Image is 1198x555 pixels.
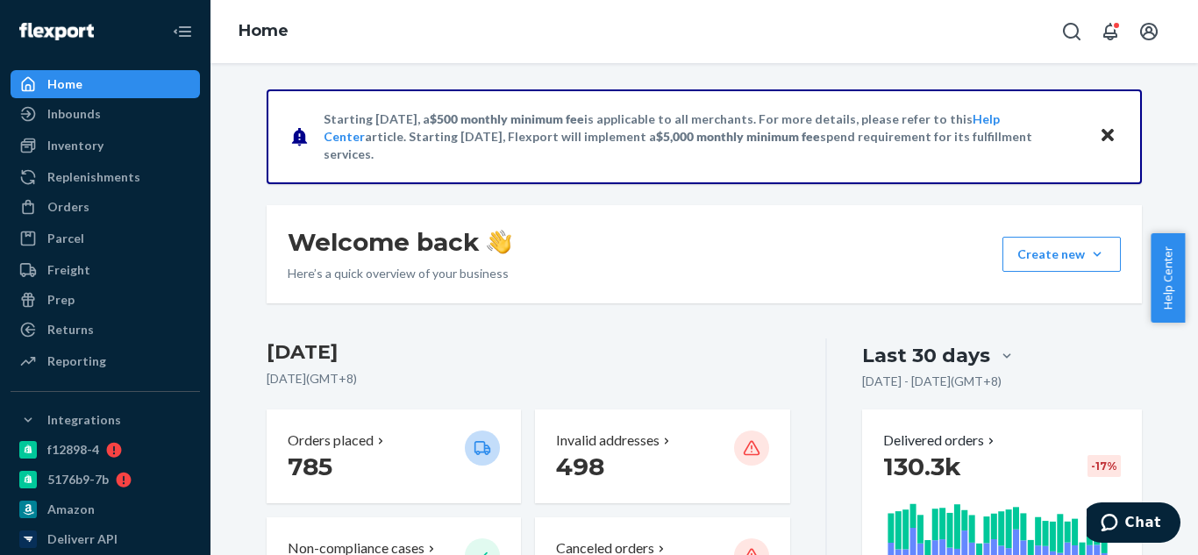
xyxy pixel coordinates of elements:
[47,441,99,459] div: f12898-4
[47,411,121,429] div: Integrations
[862,342,990,369] div: Last 30 days
[324,110,1082,163] p: Starting [DATE], a is applicable to all merchants. For more details, please refer to this article...
[11,256,200,284] a: Freight
[1087,502,1180,546] iframe: Opens a widget where you can chat to one of our agents
[267,409,521,503] button: Orders placed 785
[11,224,200,253] a: Parcel
[862,373,1002,390] p: [DATE] - [DATE] ( GMT+8 )
[11,466,200,494] a: 5176b9-7b
[430,111,584,126] span: $500 monthly minimum fee
[1087,455,1121,477] div: -17 %
[1002,237,1121,272] button: Create new
[11,347,200,375] a: Reporting
[239,21,289,40] a: Home
[47,530,118,548] div: Deliverr API
[11,70,200,98] a: Home
[267,370,790,388] p: [DATE] ( GMT+8 )
[11,132,200,160] a: Inventory
[11,286,200,314] a: Prep
[47,501,95,518] div: Amazon
[1093,14,1128,49] button: Open notifications
[47,291,75,309] div: Prep
[1096,124,1119,149] button: Close
[11,100,200,128] a: Inbounds
[487,230,511,254] img: hand-wave emoji
[225,6,303,57] ol: breadcrumbs
[883,452,961,481] span: 130.3k
[11,436,200,464] a: f12898-4
[288,430,374,451] p: Orders placed
[11,316,200,344] a: Returns
[47,261,90,279] div: Freight
[288,265,511,282] p: Here’s a quick overview of your business
[883,430,998,451] button: Delivered orders
[47,230,84,247] div: Parcel
[288,226,511,258] h1: Welcome back
[1054,14,1089,49] button: Open Search Box
[556,452,604,481] span: 498
[1151,233,1185,323] button: Help Center
[47,321,94,338] div: Returns
[535,409,789,503] button: Invalid addresses 498
[288,452,332,481] span: 785
[11,193,200,221] a: Orders
[47,75,82,93] div: Home
[165,14,200,49] button: Close Navigation
[11,406,200,434] button: Integrations
[47,168,140,186] div: Replenishments
[47,198,89,216] div: Orders
[11,525,200,553] a: Deliverr API
[556,430,660,451] p: Invalid addresses
[47,352,106,370] div: Reporting
[47,471,109,488] div: 5176b9-7b
[1131,14,1166,49] button: Open account menu
[11,495,200,523] a: Amazon
[47,105,101,123] div: Inbounds
[656,129,820,144] span: $5,000 monthly minimum fee
[47,137,103,154] div: Inventory
[267,338,790,366] h3: [DATE]
[11,163,200,191] a: Replenishments
[19,23,94,40] img: Flexport logo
